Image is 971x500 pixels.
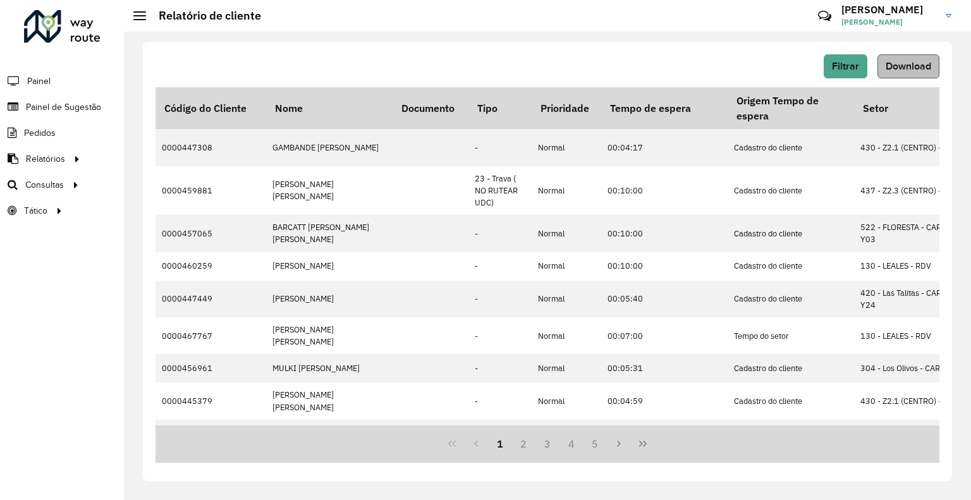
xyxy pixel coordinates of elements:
[468,166,532,216] td: 23 - Trava ( NO RUTEAR UDC)
[393,87,468,129] th: Documento
[877,54,939,78] button: Download
[601,281,728,317] td: 00:05:40
[468,317,532,354] td: -
[559,432,583,456] button: 4
[26,152,65,166] span: Relatórios
[601,129,728,166] td: 00:04:17
[156,281,266,317] td: 0000447449
[728,354,854,382] td: Cadastro do cliente
[468,215,532,252] td: -
[532,87,601,129] th: Prioridade
[532,215,601,252] td: Normal
[532,382,601,419] td: Normal
[601,317,728,354] td: 00:07:00
[266,129,393,166] td: GAMBANDE [PERSON_NAME]
[532,166,601,216] td: Normal
[532,252,601,281] td: Normal
[266,382,393,419] td: [PERSON_NAME] [PERSON_NAME]
[728,420,854,448] td: Cadastro do cliente
[468,382,532,419] td: -
[728,166,854,216] td: Cadastro do cliente
[824,54,867,78] button: Filtrar
[488,432,512,456] button: 1
[811,3,838,30] a: Contato Rápido
[27,75,51,88] span: Painel
[511,432,535,456] button: 2
[631,432,655,456] button: Last Page
[601,215,728,252] td: 00:10:00
[728,252,854,281] td: Cadastro do cliente
[601,354,728,382] td: 00:05:31
[266,281,393,317] td: [PERSON_NAME]
[156,420,266,448] td: 0000452768
[583,432,608,456] button: 5
[532,281,601,317] td: Normal
[156,87,266,129] th: Código do Cliente
[728,87,854,129] th: Origem Tempo de espera
[156,215,266,252] td: 0000457065
[532,420,601,448] td: Normal
[535,432,559,456] button: 3
[266,354,393,382] td: MULKI [PERSON_NAME]
[886,61,931,71] span: Download
[841,4,936,16] h3: [PERSON_NAME]
[607,432,631,456] button: Next Page
[266,252,393,281] td: [PERSON_NAME]
[468,420,532,448] td: -
[601,382,728,419] td: 00:04:59
[601,166,728,216] td: 00:10:00
[532,354,601,382] td: Normal
[728,129,854,166] td: Cadastro do cliente
[156,382,266,419] td: 0000445379
[601,252,728,281] td: 00:10:00
[266,317,393,354] td: [PERSON_NAME] [PERSON_NAME]
[728,281,854,317] td: Cadastro do cliente
[24,126,56,140] span: Pedidos
[468,354,532,382] td: -
[532,317,601,354] td: Normal
[601,420,728,448] td: 00:03:00
[146,9,261,23] h2: Relatório de cliente
[156,317,266,354] td: 0000467767
[468,281,532,317] td: -
[266,215,393,252] td: BARCATT [PERSON_NAME] [PERSON_NAME]
[156,166,266,216] td: 0000459881
[25,178,64,192] span: Consultas
[532,129,601,166] td: Normal
[156,129,266,166] td: 0000447308
[468,252,532,281] td: -
[728,215,854,252] td: Cadastro do cliente
[266,420,393,448] td: [PERSON_NAME] DE LOS ANG
[156,252,266,281] td: 0000460259
[841,16,936,28] span: [PERSON_NAME]
[728,382,854,419] td: Cadastro do cliente
[468,87,532,129] th: Tipo
[728,317,854,354] td: Tempo do setor
[601,87,728,129] th: Tempo de espera
[832,61,859,71] span: Filtrar
[26,101,101,114] span: Painel de Sugestão
[24,204,47,217] span: Tático
[468,129,532,166] td: -
[266,87,393,129] th: Nome
[156,354,266,382] td: 0000456961
[266,166,393,216] td: [PERSON_NAME] [PERSON_NAME]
